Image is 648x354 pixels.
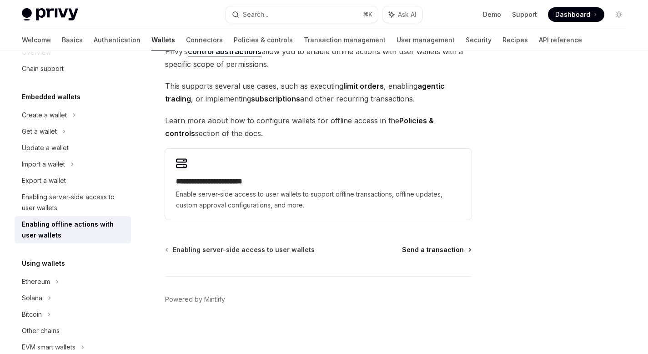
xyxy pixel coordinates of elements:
[165,149,472,220] a: **** **** **** **** ****Enable server-side access to user wallets to support offline transactions...
[22,126,57,137] div: Get a wallet
[22,29,51,51] a: Welcome
[22,293,42,303] div: Solana
[548,7,604,22] a: Dashboard
[22,309,42,320] div: Bitcoin
[363,11,372,18] span: ⌘ K
[15,172,131,189] a: Export a wallet
[402,245,464,254] span: Send a transaction
[512,10,537,19] a: Support
[397,29,455,51] a: User management
[483,10,501,19] a: Demo
[166,245,315,254] a: Enabling server-side access to user wallets
[22,342,75,353] div: EVM smart wallets
[22,175,66,186] div: Export a wallet
[251,94,300,103] strong: subscriptions
[15,323,131,339] a: Other chains
[502,29,528,51] a: Recipes
[151,29,175,51] a: Wallets
[22,91,80,102] h5: Embedded wallets
[165,80,472,105] span: This supports several use cases, such as executing , enabling , or implementing and other recurri...
[234,29,293,51] a: Policies & controls
[539,29,582,51] a: API reference
[15,61,131,77] a: Chain support
[22,325,60,336] div: Other chains
[22,258,65,269] h5: Using wallets
[402,245,471,254] a: Send a transaction
[22,142,69,153] div: Update a wallet
[15,216,131,243] a: Enabling offline actions with user wallets
[15,189,131,216] a: Enabling server-side access to user wallets
[94,29,141,51] a: Authentication
[22,8,78,21] img: light logo
[62,29,83,51] a: Basics
[612,7,626,22] button: Toggle dark mode
[382,6,422,23] button: Ask AI
[22,276,50,287] div: Ethereum
[226,6,377,23] button: Search...⌘K
[304,29,386,51] a: Transaction management
[165,295,225,304] a: Powered by Mintlify
[343,81,384,91] strong: limit orders
[398,10,416,19] span: Ask AI
[243,9,268,20] div: Search...
[22,63,64,74] div: Chain support
[555,10,590,19] span: Dashboard
[15,140,131,156] a: Update a wallet
[22,110,67,121] div: Create a wallet
[22,192,126,213] div: Enabling server-side access to user wallets
[188,47,261,56] a: control abstractions
[165,45,472,71] span: Privy’s allow you to enable offline actions with user wallets with a specific scope of permissions.
[186,29,223,51] a: Connectors
[165,114,472,140] span: Learn more about how to configure wallets for offline access in the section of the docs.
[176,189,461,211] span: Enable server-side access to user wallets to support offline transactions, offline updates, custo...
[22,219,126,241] div: Enabling offline actions with user wallets
[173,245,315,254] span: Enabling server-side access to user wallets
[466,29,492,51] a: Security
[22,159,65,170] div: Import a wallet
